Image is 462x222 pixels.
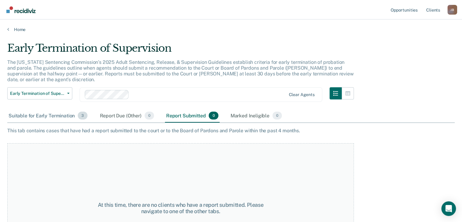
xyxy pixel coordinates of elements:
[78,112,87,120] span: 3
[7,109,89,123] div: Suitable for Early Termination3
[10,91,65,96] span: Early Termination of Supervision
[165,109,220,123] div: Report Submitted0
[7,59,354,83] p: The [US_STATE] Sentencing Commission’s 2025 Adult Sentencing, Release, & Supervision Guidelines e...
[447,5,457,15] div: J B
[272,112,282,120] span: 0
[209,112,218,120] span: 0
[145,112,154,120] span: 0
[289,92,314,97] div: Clear agents
[98,109,155,123] div: Report Due (Other)0
[7,42,354,59] div: Early Termination of Supervision
[447,5,457,15] button: Profile dropdown button
[441,201,456,216] div: Open Intercom Messenger
[6,6,36,13] img: Recidiviz
[7,128,455,134] div: This tab contains cases that have had a report submitted to the court or to the Board of Pardons ...
[7,27,455,32] a: Home
[94,202,267,215] div: At this time, there are no clients who have a report submitted. Please navigate to one of the oth...
[7,87,72,99] button: Early Termination of Supervision
[229,109,283,123] div: Marked Ineligible0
